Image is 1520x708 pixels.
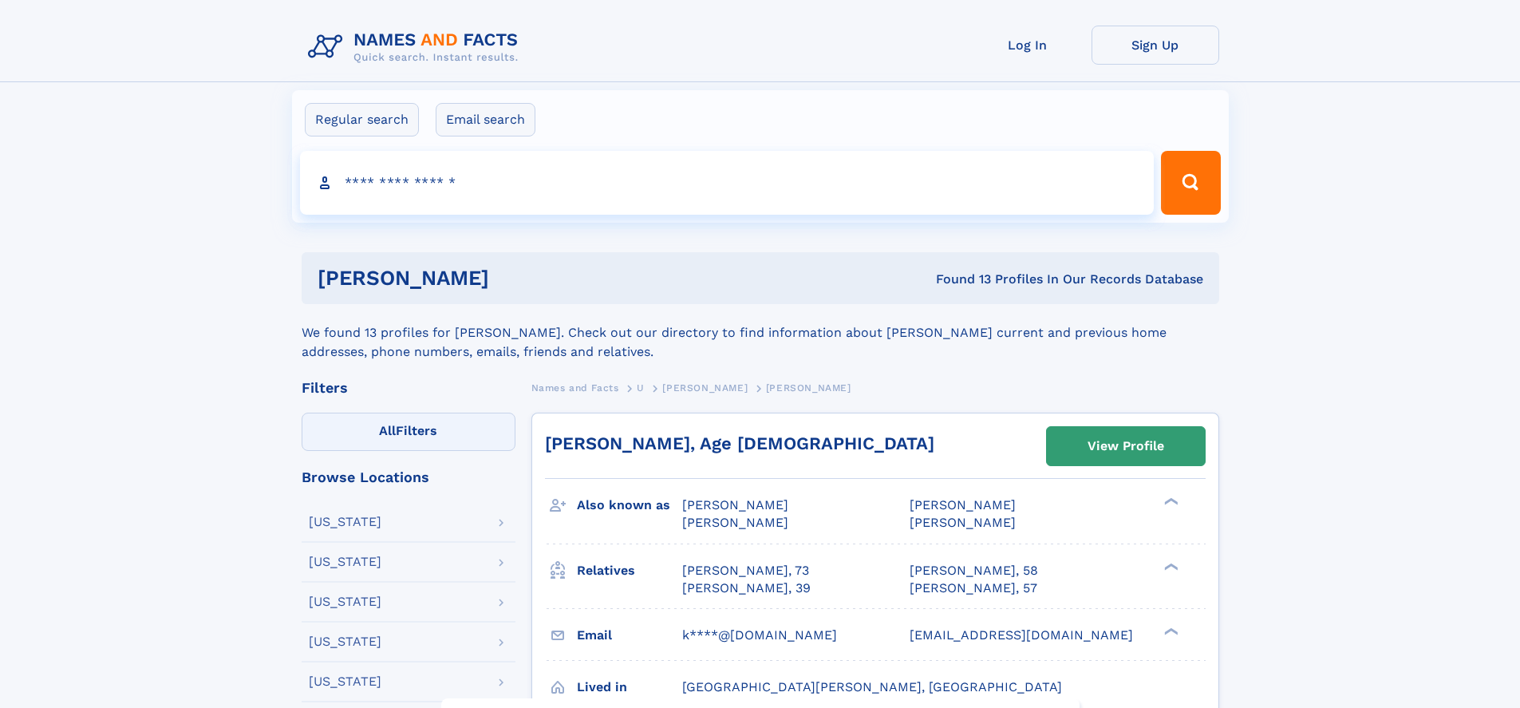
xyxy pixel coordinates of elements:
div: ❯ [1160,561,1179,572]
div: Found 13 Profiles In Our Records Database [713,271,1203,288]
div: View Profile [1088,428,1164,465]
h3: Email [577,622,682,649]
span: All [379,423,396,438]
a: [PERSON_NAME], 58 [910,562,1038,579]
a: [PERSON_NAME], Age [DEMOGRAPHIC_DATA] [545,433,934,453]
div: We found 13 profiles for [PERSON_NAME]. Check out our directory to find information about [PERSON... [302,304,1219,362]
h1: [PERSON_NAME] [318,268,713,288]
a: Sign Up [1092,26,1219,65]
div: [US_STATE] [309,516,381,528]
div: ❯ [1160,626,1179,636]
label: Email search [436,103,535,136]
label: Regular search [305,103,419,136]
span: [GEOGRAPHIC_DATA][PERSON_NAME], [GEOGRAPHIC_DATA] [682,679,1062,694]
input: search input [300,151,1155,215]
label: Filters [302,413,515,451]
div: [US_STATE] [309,595,381,608]
div: ❯ [1160,496,1179,507]
span: [PERSON_NAME] [766,382,851,394]
span: [PERSON_NAME] [682,497,788,512]
a: Log In [964,26,1092,65]
img: Logo Names and Facts [302,26,531,69]
h3: Lived in [577,674,682,701]
a: Names and Facts [531,378,619,398]
a: U [637,378,645,398]
span: [PERSON_NAME] [682,515,788,530]
a: [PERSON_NAME] [662,378,748,398]
span: U [637,382,645,394]
h3: Also known as [577,492,682,519]
a: [PERSON_NAME], 57 [910,579,1037,597]
span: [EMAIL_ADDRESS][DOMAIN_NAME] [910,627,1133,643]
div: [US_STATE] [309,675,381,688]
div: [US_STATE] [309,635,381,648]
a: [PERSON_NAME], 73 [682,562,809,579]
div: [US_STATE] [309,556,381,568]
div: Filters [302,381,515,395]
span: [PERSON_NAME] [910,497,1016,512]
div: Browse Locations [302,470,515,485]
h3: Relatives [577,557,682,584]
span: [PERSON_NAME] [910,515,1016,530]
button: Search Button [1161,151,1220,215]
span: [PERSON_NAME] [662,382,748,394]
a: [PERSON_NAME], 39 [682,579,811,597]
a: View Profile [1047,427,1205,465]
